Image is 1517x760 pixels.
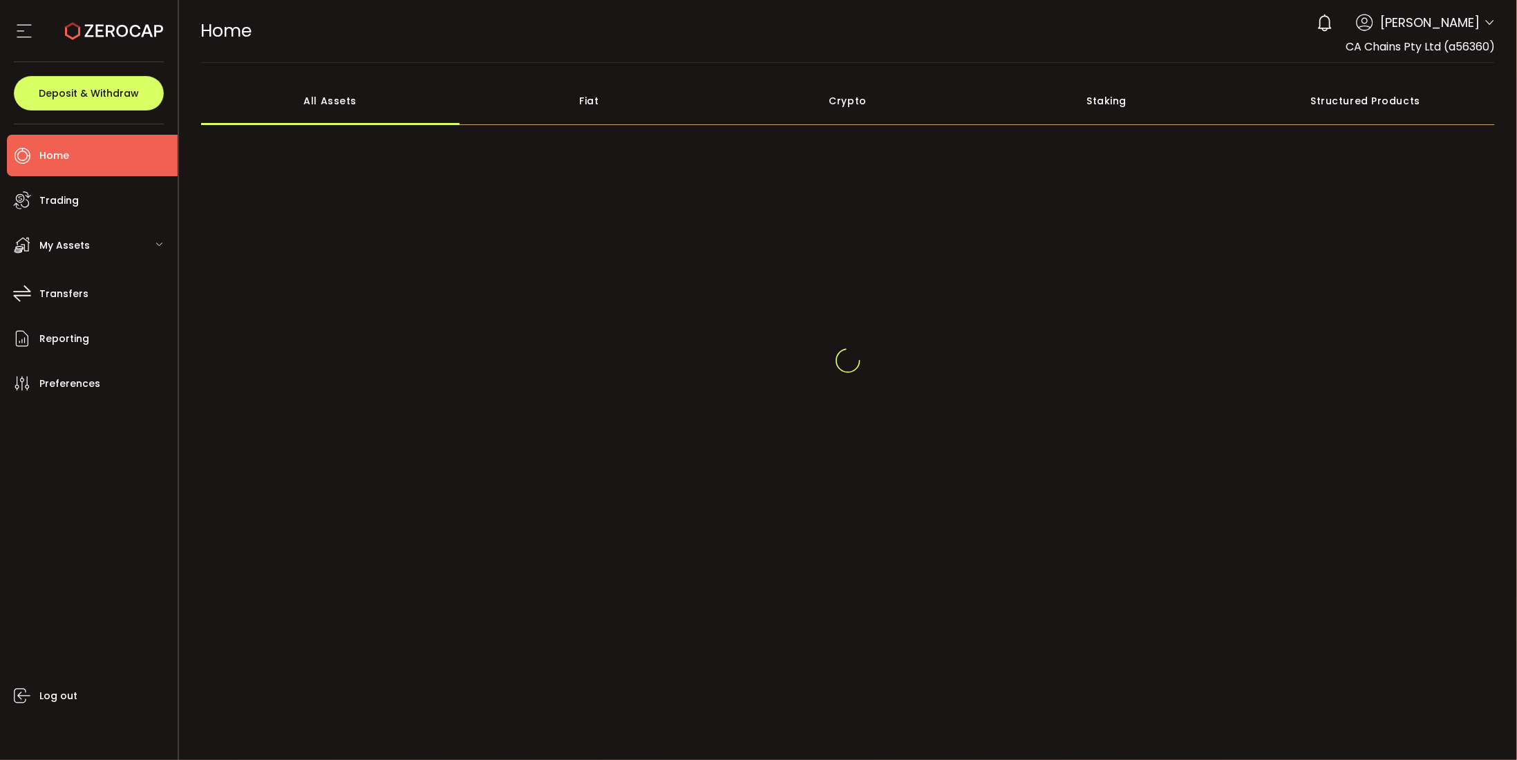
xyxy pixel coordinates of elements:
[201,19,252,43] span: Home
[39,284,88,304] span: Transfers
[39,329,89,349] span: Reporting
[977,77,1236,125] div: Staking
[14,76,164,111] button: Deposit & Withdraw
[39,191,79,211] span: Trading
[39,686,77,706] span: Log out
[1346,39,1495,55] span: CA Chains Pty Ltd (a56360)
[39,88,139,98] span: Deposit & Withdraw
[460,77,719,125] div: Fiat
[39,146,69,166] span: Home
[1236,77,1496,125] div: Structured Products
[39,374,100,394] span: Preferences
[1380,13,1480,32] span: [PERSON_NAME]
[719,77,978,125] div: Crypto
[39,236,90,256] span: My Assets
[201,77,460,125] div: All Assets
